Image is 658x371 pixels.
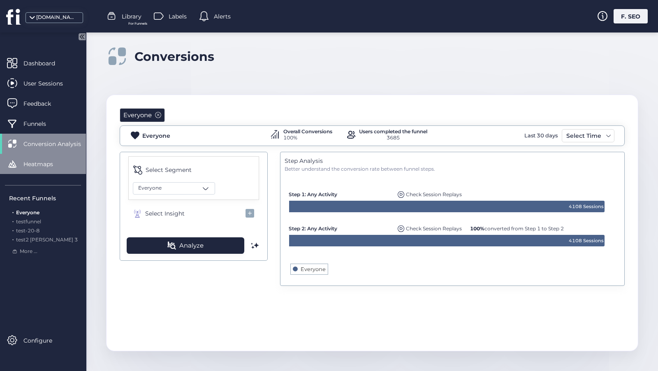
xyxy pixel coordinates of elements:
b: 100% [470,225,484,232]
div: Better understand the conversion rate between funnel steps. [285,165,620,173]
span: testfunnel [16,218,41,225]
div: Everyone [142,131,170,140]
div: Step Analysis [285,156,620,165]
div: Overall Conversions [283,129,332,134]
div: 100% converted from Step 1 to Step 2 [468,221,566,232]
div: Step 1: Any Activity [289,187,392,198]
span: Step 1: Any Activity [289,191,337,197]
div: Users completed the funnel [359,129,427,134]
span: Heatmaps [23,160,65,169]
span: For Funnels [128,21,147,26]
span: More ... [20,248,37,255]
div: [DOMAIN_NAME] [36,14,77,21]
span: Everyone [16,209,39,216]
div: Replays of user dropping [396,187,464,198]
span: test2 [PERSON_NAME] 3 [16,237,78,243]
span: Check Session Replays [406,191,462,197]
div: Conversions [134,49,214,64]
span: User Sessions [23,79,75,88]
span: Alerts [214,12,231,21]
div: Recent Funnels [9,194,81,203]
span: Feedback [23,99,63,108]
span: converted from Step 1 to Step 2 [470,225,564,232]
span: test-20-8 [16,227,39,234]
div: 3685 [359,134,427,142]
div: Replays of user dropping [396,221,464,232]
span: . [12,208,14,216]
div: F. SEO [614,9,648,23]
div: 100% [283,134,332,142]
span: Funnels [23,119,58,128]
span: Labels [169,12,187,21]
span: Select Segment [146,165,192,174]
text: 4108 Sessions [569,238,604,243]
div: Select Time [564,131,603,141]
text: 4108 Sessions [569,204,604,209]
span: Everyone [138,184,162,192]
button: Analyze [127,237,244,254]
text: Everyone [301,266,326,272]
div: Last 30 days [522,129,560,142]
button: Select Insight [128,204,259,223]
span: . [12,217,14,225]
span: Check Session Replays [406,225,462,232]
span: Step 2: Any Activity [289,225,337,232]
span: Select Insight [145,209,185,218]
span: Library [122,12,141,21]
span: Configure [23,336,65,345]
span: . [12,226,14,234]
span: Analyze [179,241,204,250]
span: Everyone [123,110,152,120]
div: Step 2: Any Activity [289,221,392,232]
span: . [12,235,14,243]
button: Select Segment [129,161,259,179]
span: Conversion Analysis [23,139,93,148]
span: Dashboard [23,59,67,68]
